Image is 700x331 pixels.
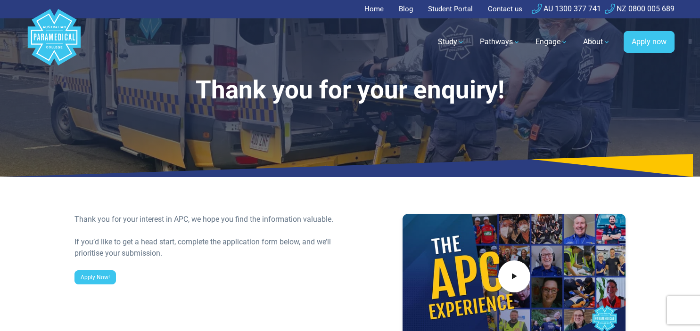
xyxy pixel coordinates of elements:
[74,236,345,259] div: If you’d like to get a head start, complete the application form below, and we’ll prioritise your...
[605,4,675,13] a: NZ 0800 005 689
[74,214,345,225] div: Thank you for your interest in APC, we hope you find the information valuable.
[530,29,574,55] a: Engage
[532,4,601,13] a: AU 1300 377 741
[432,29,470,55] a: Study
[74,75,626,105] h1: Thank you for your enquiry!
[624,31,675,53] a: Apply now
[26,18,82,66] a: Australian Paramedical College
[74,270,116,284] a: Apply Now!
[474,29,526,55] a: Pathways
[577,29,616,55] a: About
